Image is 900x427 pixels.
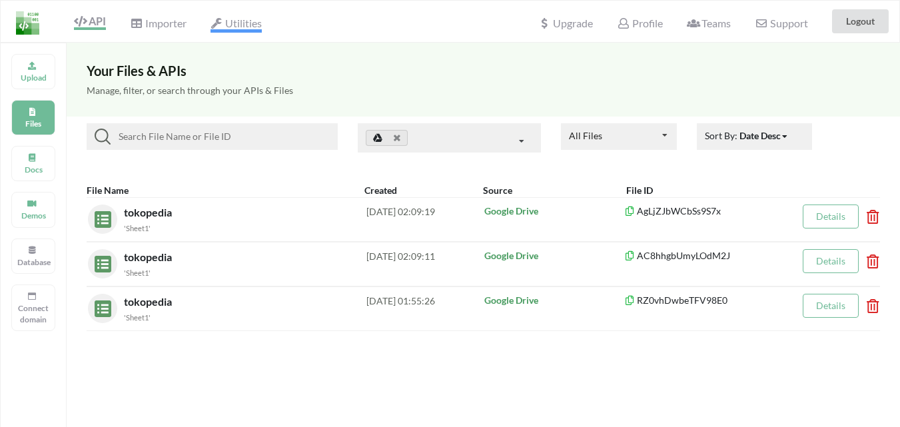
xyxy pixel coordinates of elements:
button: Details [803,294,859,318]
p: Database [17,256,49,268]
h5: Manage, filter, or search through your APIs & Files [87,85,880,97]
button: Logout [832,9,889,33]
button: Details [803,205,859,228]
b: File ID [626,185,653,196]
div: [DATE] 02:09:19 [366,205,484,234]
button: Details [803,249,859,273]
p: Upload [17,72,49,83]
span: tokopedia [124,250,175,263]
span: tokopedia [124,206,175,218]
p: Docs [17,164,49,175]
p: RZ0vhDwbeTFV98E0 [624,294,795,307]
small: 'Sheet1' [124,268,151,277]
img: searchIcon.svg [95,129,111,145]
span: Profile [617,17,662,29]
p: Google Drive [484,294,624,307]
span: API [74,15,106,27]
b: Source [483,185,512,196]
div: All Files [569,131,602,141]
span: Teams [687,17,731,29]
a: Details [816,300,845,311]
p: AgLjZJbWCbSs9S7x [624,205,795,218]
img: sheets.7a1b7961.svg [88,249,111,272]
a: Details [816,255,845,266]
a: Details [816,211,845,222]
img: LogoIcon.png [16,11,39,35]
p: Connect domain [17,302,49,325]
span: Utilities [211,17,262,33]
p: Google Drive [484,205,624,218]
div: Date Desc [739,129,781,143]
p: Google Drive [484,249,624,262]
h3: Your Files & APIs [87,63,880,79]
span: tokopedia [124,295,175,308]
b: File Name [87,185,129,196]
img: sheets.7a1b7961.svg [88,294,111,317]
p: AC8hhgbUmyLOdM2J [624,249,795,262]
p: Files [17,118,49,129]
p: Demos [17,210,49,221]
span: Support [755,18,807,29]
img: sheets.7a1b7961.svg [88,205,111,228]
span: Upgrade [538,18,593,29]
input: Search File Name or File ID [111,129,332,145]
div: [DATE] 01:55:26 [366,294,484,323]
div: [DATE] 02:09:11 [366,249,484,278]
span: Sort By: [705,130,789,141]
small: 'Sheet1' [124,224,151,232]
span: Importer [130,17,186,29]
small: 'Sheet1' [124,313,151,322]
b: Created [364,185,397,196]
